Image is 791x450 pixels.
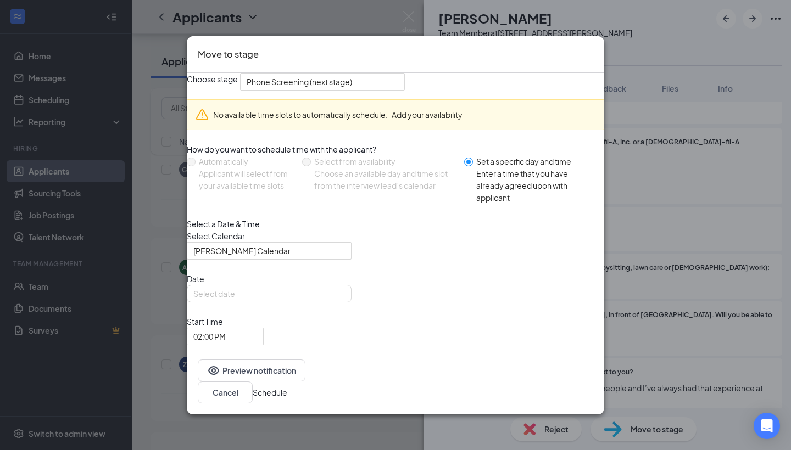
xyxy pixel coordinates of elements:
div: Select from availability [314,155,455,167]
button: Cancel [198,381,253,403]
div: Set a specific day and time [476,155,595,167]
div: Select a Date & Time [187,217,604,229]
div: No available time slots to automatically schedule. [213,108,595,120]
div: Choose an available day and time slot from the interview lead’s calendar [314,167,455,191]
div: Open Intercom Messenger [754,413,780,439]
span: Start Time [187,315,264,327]
div: Enter a time that you have already agreed upon with applicant [476,167,595,203]
div: Applicant will select from your available time slots [199,167,293,191]
span: [PERSON_NAME] Calendar [193,242,291,258]
span: Date [187,272,604,284]
button: Add your availability [392,108,463,120]
svg: Warning [196,108,209,121]
input: Select date [193,287,343,299]
button: Schedule [253,386,287,398]
div: Automatically [199,155,293,167]
span: Select Calendar [187,229,604,241]
svg: Eye [207,363,220,376]
span: 02:00 PM [193,328,226,344]
span: Choose stage: [187,72,240,90]
span: Phone Screening (next stage) [247,73,352,89]
div: How do you want to schedule time with the applicant? [187,143,604,155]
button: EyePreview notification [198,359,305,381]
h3: Move to stage [198,47,259,61]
